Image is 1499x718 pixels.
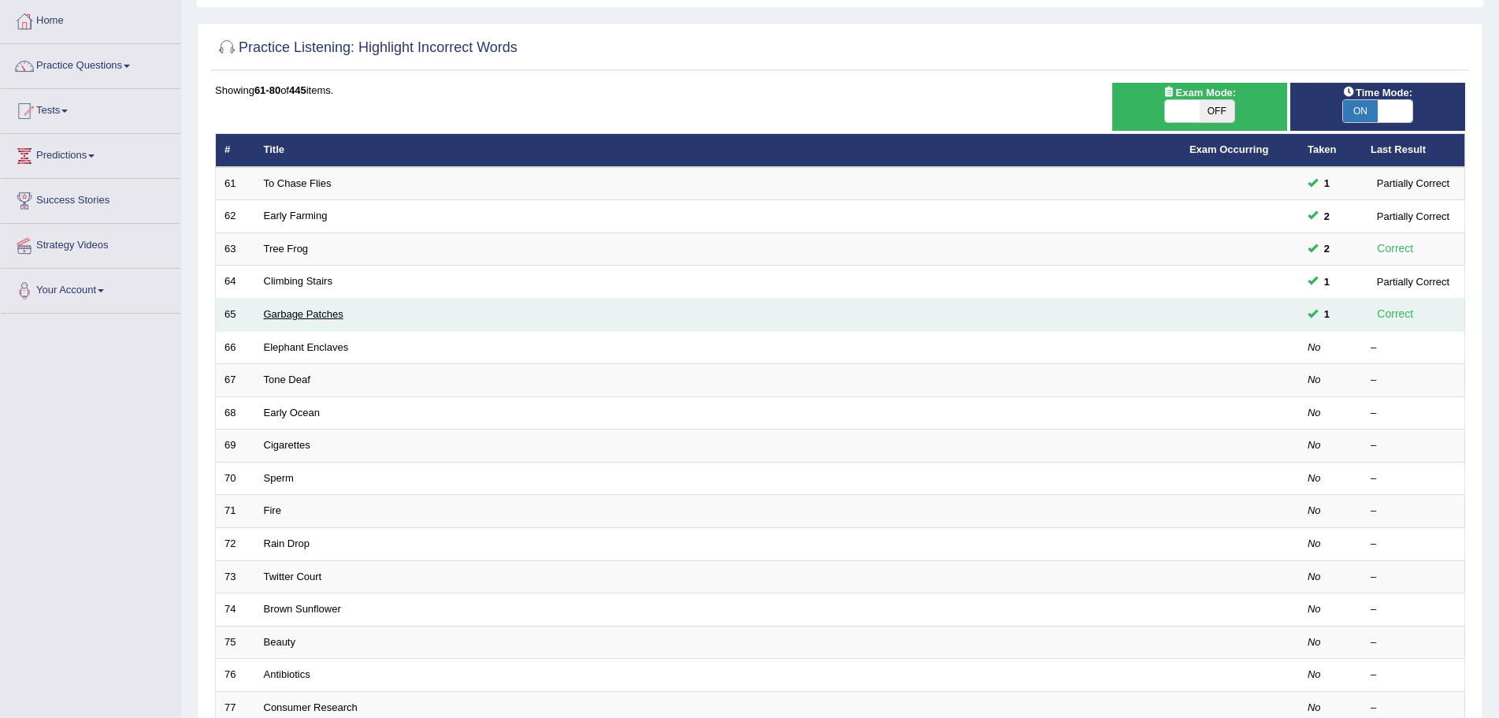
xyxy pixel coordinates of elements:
span: You can still take this question [1318,306,1336,322]
div: Correct [1371,305,1420,323]
span: You can still take this question [1318,208,1336,225]
a: Early Ocean [264,407,321,419]
a: Success Stories [1,179,180,218]
div: – [1371,471,1456,486]
a: Sperm [264,472,294,484]
div: – [1371,373,1456,388]
td: 73 [216,560,255,593]
th: Title [255,134,1181,167]
div: – [1371,668,1456,683]
div: Partially Correct [1371,175,1456,192]
a: Tone Deaf [264,374,310,385]
td: 61 [216,167,255,200]
a: Your Account [1,269,180,308]
td: 70 [216,462,255,495]
a: Practice Questions [1,44,180,84]
div: Show exams occurring in exams [1112,83,1287,131]
a: Tree Frog [264,243,309,255]
td: 69 [216,430,255,463]
a: Rain Drop [264,538,310,549]
th: Last Result [1362,134,1465,167]
a: Cigarettes [264,439,310,451]
td: 66 [216,331,255,364]
td: 64 [216,266,255,299]
div: – [1371,406,1456,421]
div: Partially Correct [1371,208,1456,225]
a: Antibiotics [264,668,310,680]
th: Taken [1299,134,1362,167]
em: No [1308,668,1321,680]
td: 62 [216,200,255,233]
td: 63 [216,233,255,266]
em: No [1308,636,1321,648]
td: 67 [216,364,255,397]
em: No [1308,504,1321,516]
h2: Practice Listening: Highlight Incorrect Words [215,36,518,60]
a: Exam Occurring [1189,143,1268,155]
span: ON [1343,100,1378,122]
em: No [1308,571,1321,582]
em: No [1308,341,1321,353]
b: 445 [289,84,306,96]
td: 75 [216,626,255,659]
em: No [1308,374,1321,385]
a: Fire [264,504,281,516]
div: – [1371,701,1456,716]
span: OFF [1200,100,1234,122]
th: # [216,134,255,167]
div: – [1371,438,1456,453]
span: Time Mode: [1337,84,1419,101]
span: You can still take this question [1318,240,1336,257]
a: Elephant Enclaves [264,341,349,353]
td: 68 [216,396,255,430]
div: Correct [1371,240,1420,258]
div: – [1371,340,1456,355]
div: – [1371,635,1456,650]
a: Climbing Stairs [264,275,332,287]
td: 76 [216,659,255,692]
div: – [1371,602,1456,617]
em: No [1308,472,1321,484]
em: No [1308,439,1321,451]
a: Beauty [264,636,295,648]
div: Partially Correct [1371,273,1456,290]
div: – [1371,537,1456,552]
div: – [1371,570,1456,585]
div: – [1371,504,1456,519]
span: You can still take this question [1318,175,1336,192]
b: 61-80 [254,84,280,96]
td: 71 [216,495,255,528]
td: 74 [216,593,255,627]
a: Early Farming [264,210,328,221]
span: You can still take this question [1318,273,1336,290]
a: Tests [1,89,180,128]
a: Brown Sunflower [264,603,341,615]
em: No [1308,701,1321,713]
a: Twitter Court [264,571,322,582]
a: Strategy Videos [1,224,180,263]
em: No [1308,407,1321,419]
td: 65 [216,299,255,332]
em: No [1308,603,1321,615]
a: To Chase Flies [264,177,332,189]
a: Predictions [1,134,180,173]
a: Garbage Patches [264,308,343,320]
td: 72 [216,527,255,560]
em: No [1308,538,1321,549]
a: Consumer Research [264,701,358,713]
span: Exam Mode: [1157,84,1242,101]
div: Showing of items. [215,83,1465,98]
